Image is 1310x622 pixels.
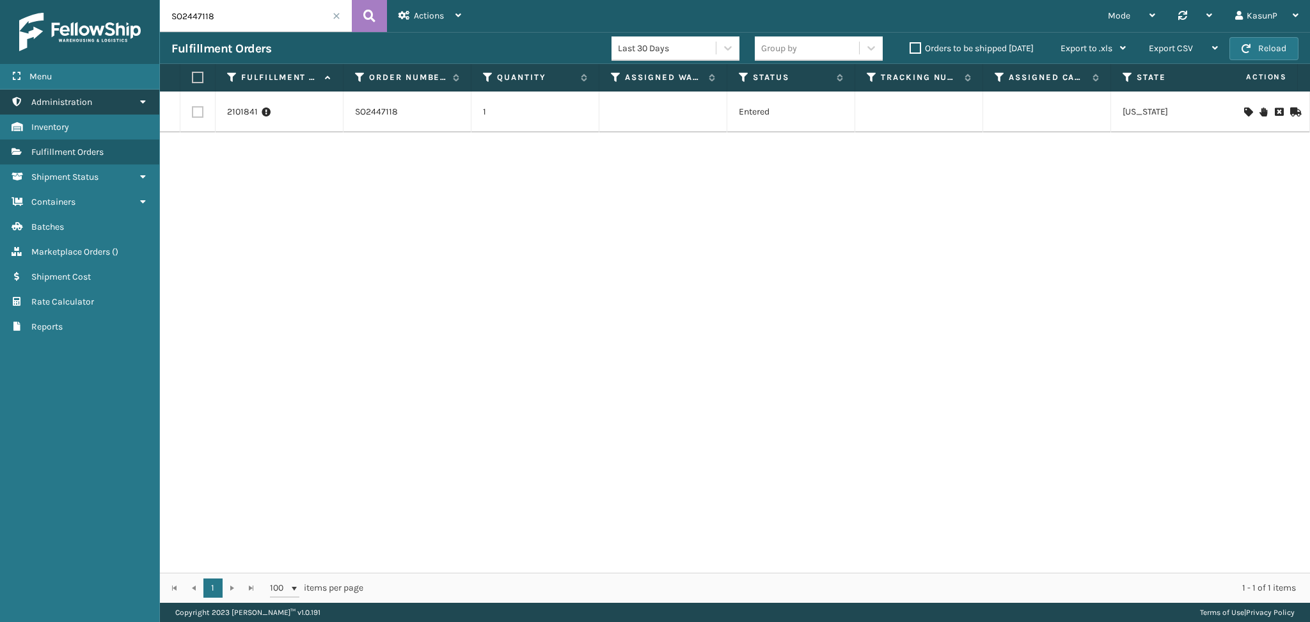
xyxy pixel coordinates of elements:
label: Tracking Number [881,72,958,83]
span: Inventory [31,122,69,132]
button: Reload [1229,37,1298,60]
a: Terms of Use [1200,608,1244,617]
label: Quantity [497,72,574,83]
span: Mode [1108,10,1130,21]
label: State [1137,72,1214,83]
i: Assign Carrier and Warehouse [1244,108,1252,116]
a: SO2447118 [355,106,398,118]
label: Status [753,72,830,83]
span: Administration [31,97,92,108]
span: Shipment Status [31,171,99,182]
span: Containers [31,196,75,207]
div: Group by [761,42,797,55]
span: Menu [29,71,52,82]
span: 100 [270,582,289,594]
i: Mark as Shipped [1290,108,1298,116]
span: ( ) [112,246,118,257]
span: Export CSV [1149,43,1193,54]
span: Actions [414,10,444,21]
img: logo [19,13,141,51]
td: Entered [727,92,855,132]
label: Fulfillment Order Id [241,72,319,83]
i: On Hold [1259,108,1267,116]
p: Copyright 2023 [PERSON_NAME]™ v 1.0.191 [175,603,320,622]
span: Export to .xls [1061,43,1112,54]
div: | [1200,603,1295,622]
label: Assigned Carrier Service [1009,72,1086,83]
div: 1 - 1 of 1 items [381,582,1296,594]
span: Shipment Cost [31,271,91,282]
h3: Fulfillment Orders [171,41,271,56]
a: 2101841 [227,106,258,118]
label: Orders to be shipped [DATE] [910,43,1034,54]
label: Assigned Warehouse [625,72,702,83]
a: Privacy Policy [1246,608,1295,617]
span: Batches [31,221,64,232]
span: Marketplace Orders [31,246,110,257]
i: Request to Be Cancelled [1275,108,1282,116]
td: [US_STATE] [1111,92,1239,132]
td: 1 [471,92,599,132]
span: Rate Calculator [31,296,94,307]
span: Actions [1206,67,1295,88]
span: Reports [31,321,63,332]
a: 1 [203,578,223,598]
label: Order Number [369,72,446,83]
span: items per page [270,578,363,598]
div: Last 30 Days [618,42,717,55]
span: Fulfillment Orders [31,147,104,157]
